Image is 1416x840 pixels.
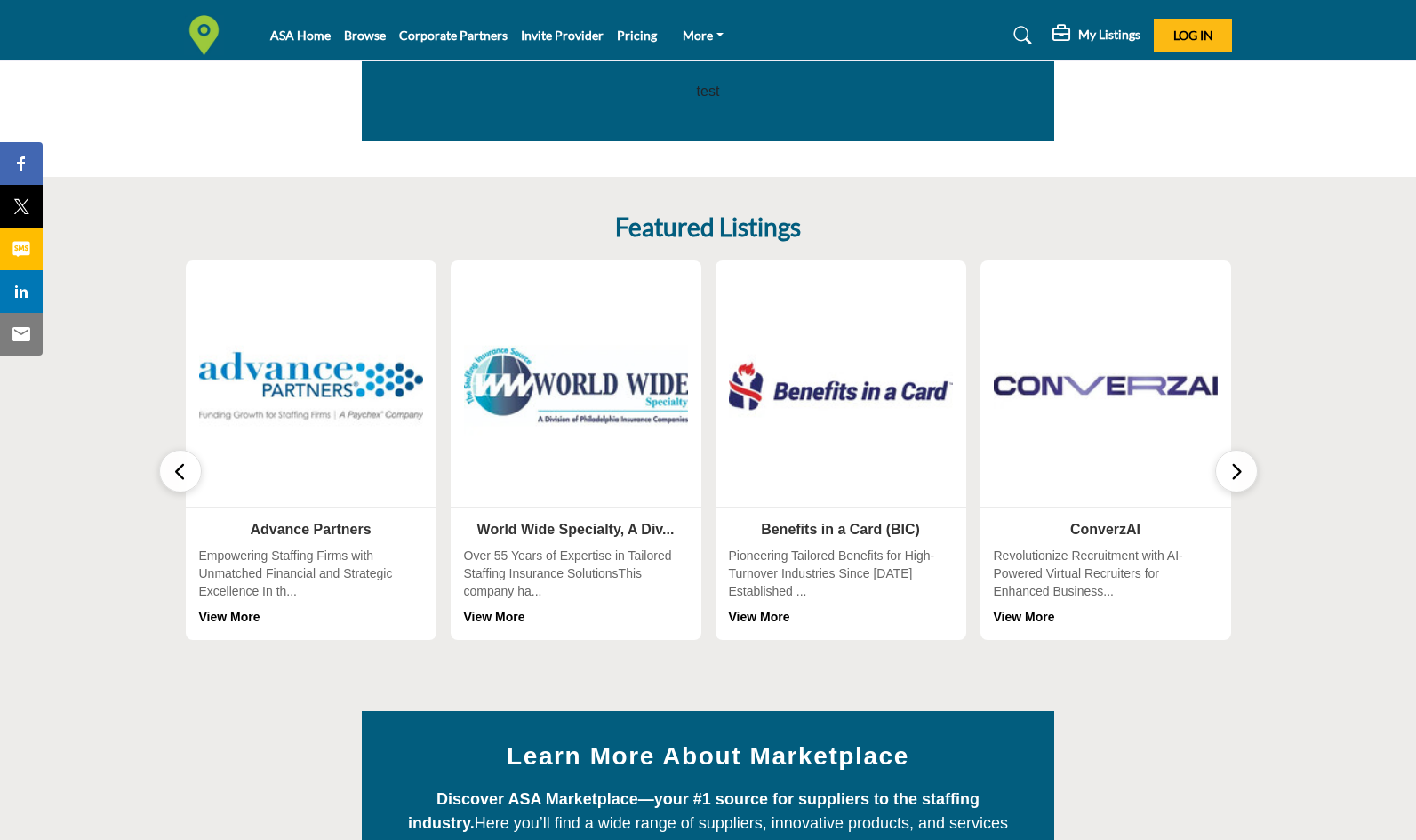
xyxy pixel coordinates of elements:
button: Log In [1154,19,1232,52]
h2: Learn More About Marketplace [402,738,1014,775]
a: Browse [344,28,386,43]
a: Search [996,21,1044,50]
a: Advance Partners [250,522,371,537]
img: Site Logo [184,15,233,55]
a: More [670,23,736,48]
img: Advance Partners [199,274,423,498]
a: Corporate Partners [399,28,508,43]
div: My Listings [1052,25,1140,46]
img: Benefits in a Card (BIC) [729,274,953,498]
div: Pioneering Tailored Benefits for High-Turnover Industries Since [DATE] Established ... [729,548,953,626]
a: View More [464,610,525,624]
a: Pricing [617,28,657,43]
a: Invite Provider [521,28,604,43]
img: ConverzAI [994,274,1218,498]
a: Benefits in a Card (BIC) [761,522,920,537]
a: ASA Home [270,28,331,43]
div: Revolutionize Recruitment with AI-Powered Virtual Recruiters for Enhanced Business... [994,548,1218,626]
a: View More [199,610,260,624]
a: World Wide Specialty, A Div... [477,522,675,537]
div: Empowering Staffing Firms with Unmatched Financial and Strategic Excellence In th... [199,548,423,626]
span: Log In [1173,28,1213,43]
div: Over 55 Years of Expertise in Tailored Staffing Insurance SolutionsThis company ha... [464,548,688,626]
a: ConverzAI [1070,522,1140,537]
h5: My Listings [1078,27,1140,43]
img: World Wide Specialty, A Div... [464,274,688,498]
strong: Discover ASA Marketplace—your #1 source for suppliers to the staffing industry. [408,790,980,832]
h2: Featured Listings [615,212,801,243]
a: View More [729,610,790,624]
p: test [402,81,1014,102]
a: View More [994,610,1055,624]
